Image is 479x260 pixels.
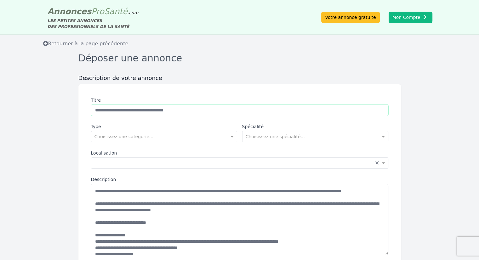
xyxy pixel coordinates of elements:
label: Type [91,123,237,130]
i: Retourner à la liste [43,41,48,46]
button: Mon Compte [389,12,432,23]
span: Pro [91,7,104,16]
span: Annonces [48,7,92,16]
span: .com [128,10,138,15]
h1: Déposer une annonce [78,53,401,68]
a: AnnoncesProSanté.com [48,7,139,16]
div: LES PETITES ANNONCES DES PROFESSIONNELS DE LA SANTÉ [48,18,139,30]
label: Spécialité [242,123,388,130]
span: Clear all [375,160,380,166]
a: Votre annonce gratuite [321,12,379,23]
span: Retourner à la page précédente [43,41,128,47]
h3: Description de votre annonce [78,74,401,82]
label: Titre [91,97,388,103]
span: Santé [104,7,128,16]
label: Localisation [91,150,388,156]
label: Description [91,176,388,183]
